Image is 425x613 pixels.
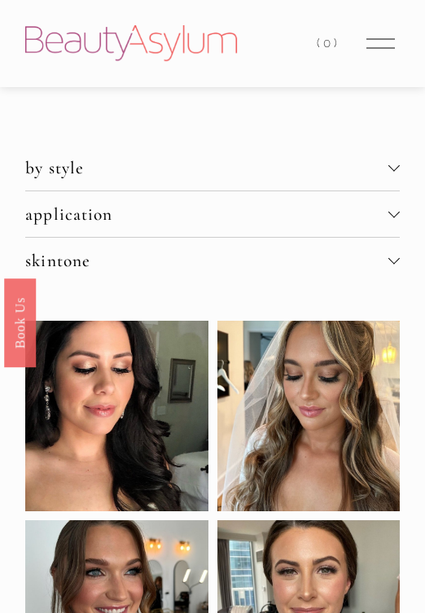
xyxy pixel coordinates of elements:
[25,191,399,237] button: application
[25,157,388,178] span: by style
[4,278,36,366] a: Book Us
[25,238,399,283] button: skintone
[25,204,388,225] span: application
[334,36,340,50] span: )
[323,36,334,50] span: 0
[317,33,340,55] a: 0 items in cart
[25,25,237,61] img: Beauty Asylum | Bridal Hair &amp; Makeup Charlotte &amp; Atlanta
[317,36,323,50] span: (
[25,145,399,190] button: by style
[25,250,388,271] span: skintone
